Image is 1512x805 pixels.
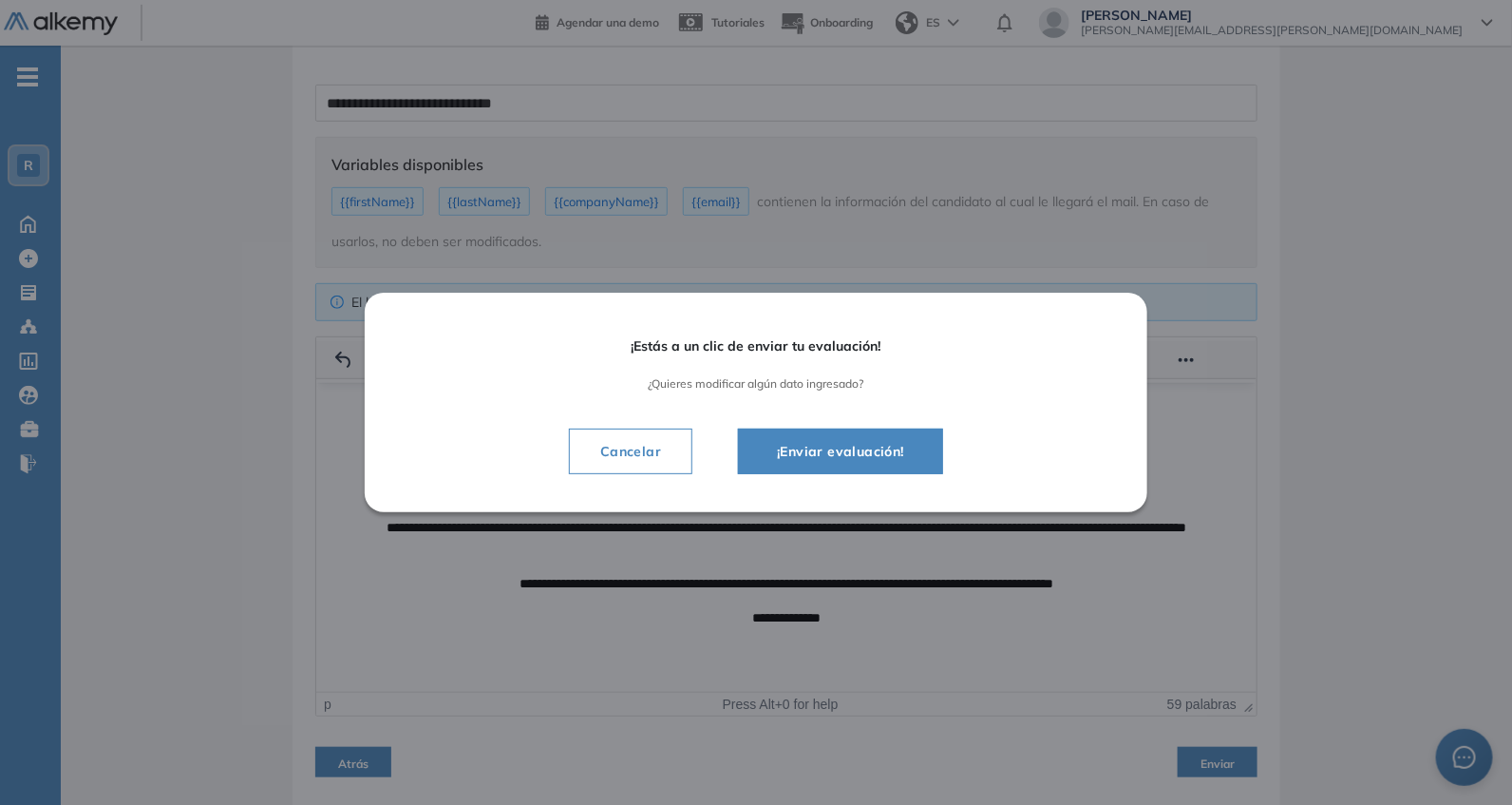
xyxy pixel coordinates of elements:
span: Cancelar [585,440,676,463]
body: Área de texto enriquecido. Pulse ALT-0 para abrir la ayuda. [9,16,931,245]
span: ¿Quieres modificar algún dato ingresado? [418,377,1094,391]
button: ¡Enviar evaluación! [738,429,943,474]
button: Cancelar [569,429,692,474]
span: ¡Enviar evaluación! [762,440,919,463]
span: ¡Estás a un clic de enviar tu evaluación! [418,338,1094,355]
